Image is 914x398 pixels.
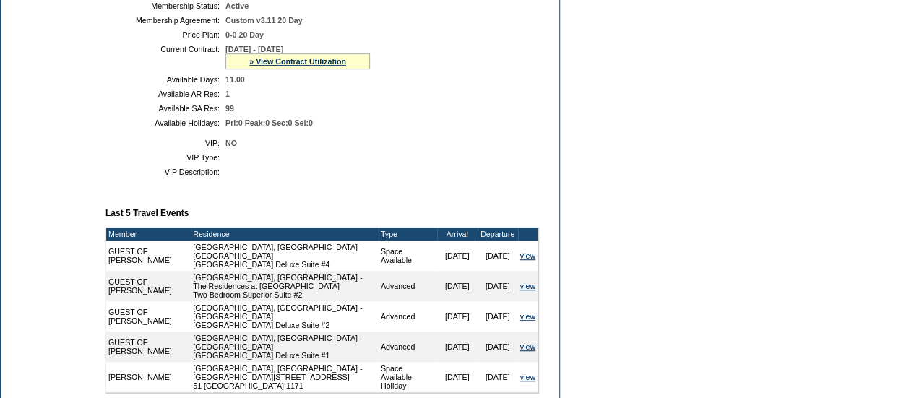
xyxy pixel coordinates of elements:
[437,362,478,392] td: [DATE]
[379,362,437,392] td: Space Available Holiday
[379,228,437,241] td: Type
[105,208,189,218] b: Last 5 Travel Events
[520,373,535,381] a: view
[478,241,518,271] td: [DATE]
[111,153,220,162] td: VIP Type:
[191,228,379,241] td: Residence
[437,332,478,362] td: [DATE]
[191,332,379,362] td: [GEOGRAPHIC_DATA], [GEOGRAPHIC_DATA] - [GEOGRAPHIC_DATA] [GEOGRAPHIC_DATA] Deluxe Suite #1
[106,241,191,271] td: GUEST OF [PERSON_NAME]
[225,104,234,113] span: 99
[225,75,245,84] span: 11.00
[437,301,478,332] td: [DATE]
[225,139,237,147] span: NO
[111,16,220,25] td: Membership Agreement:
[225,45,283,53] span: [DATE] - [DATE]
[225,90,230,98] span: 1
[225,118,313,127] span: Pri:0 Peak:0 Sec:0 Sel:0
[478,362,518,392] td: [DATE]
[111,45,220,69] td: Current Contract:
[106,332,191,362] td: GUEST OF [PERSON_NAME]
[191,241,379,271] td: [GEOGRAPHIC_DATA], [GEOGRAPHIC_DATA] - [GEOGRAPHIC_DATA] [GEOGRAPHIC_DATA] Deluxe Suite #4
[111,139,220,147] td: VIP:
[520,251,535,260] a: view
[111,104,220,113] td: Available SA Res:
[106,362,191,392] td: [PERSON_NAME]
[225,30,264,39] span: 0-0 20 Day
[225,16,303,25] span: Custom v3.11 20 Day
[111,75,220,84] td: Available Days:
[437,228,478,241] td: Arrival
[111,168,220,176] td: VIP Description:
[111,90,220,98] td: Available AR Res:
[478,228,518,241] td: Departure
[379,332,437,362] td: Advanced
[111,30,220,39] td: Price Plan:
[437,271,478,301] td: [DATE]
[520,342,535,351] a: view
[106,271,191,301] td: GUEST OF [PERSON_NAME]
[478,271,518,301] td: [DATE]
[379,301,437,332] td: Advanced
[379,241,437,271] td: Space Available
[191,362,379,392] td: [GEOGRAPHIC_DATA], [GEOGRAPHIC_DATA] - [GEOGRAPHIC_DATA][STREET_ADDRESS] 51 [GEOGRAPHIC_DATA] 1171
[191,301,379,332] td: [GEOGRAPHIC_DATA], [GEOGRAPHIC_DATA] - [GEOGRAPHIC_DATA] [GEOGRAPHIC_DATA] Deluxe Suite #2
[437,241,478,271] td: [DATE]
[478,332,518,362] td: [DATE]
[520,282,535,290] a: view
[225,1,249,10] span: Active
[111,1,220,10] td: Membership Status:
[111,118,220,127] td: Available Holidays:
[191,271,379,301] td: [GEOGRAPHIC_DATA], [GEOGRAPHIC_DATA] - The Residences at [GEOGRAPHIC_DATA] Two Bedroom Superior S...
[520,312,535,321] a: view
[106,301,191,332] td: GUEST OF [PERSON_NAME]
[106,228,191,241] td: Member
[478,301,518,332] td: [DATE]
[379,271,437,301] td: Advanced
[249,57,346,66] a: » View Contract Utilization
